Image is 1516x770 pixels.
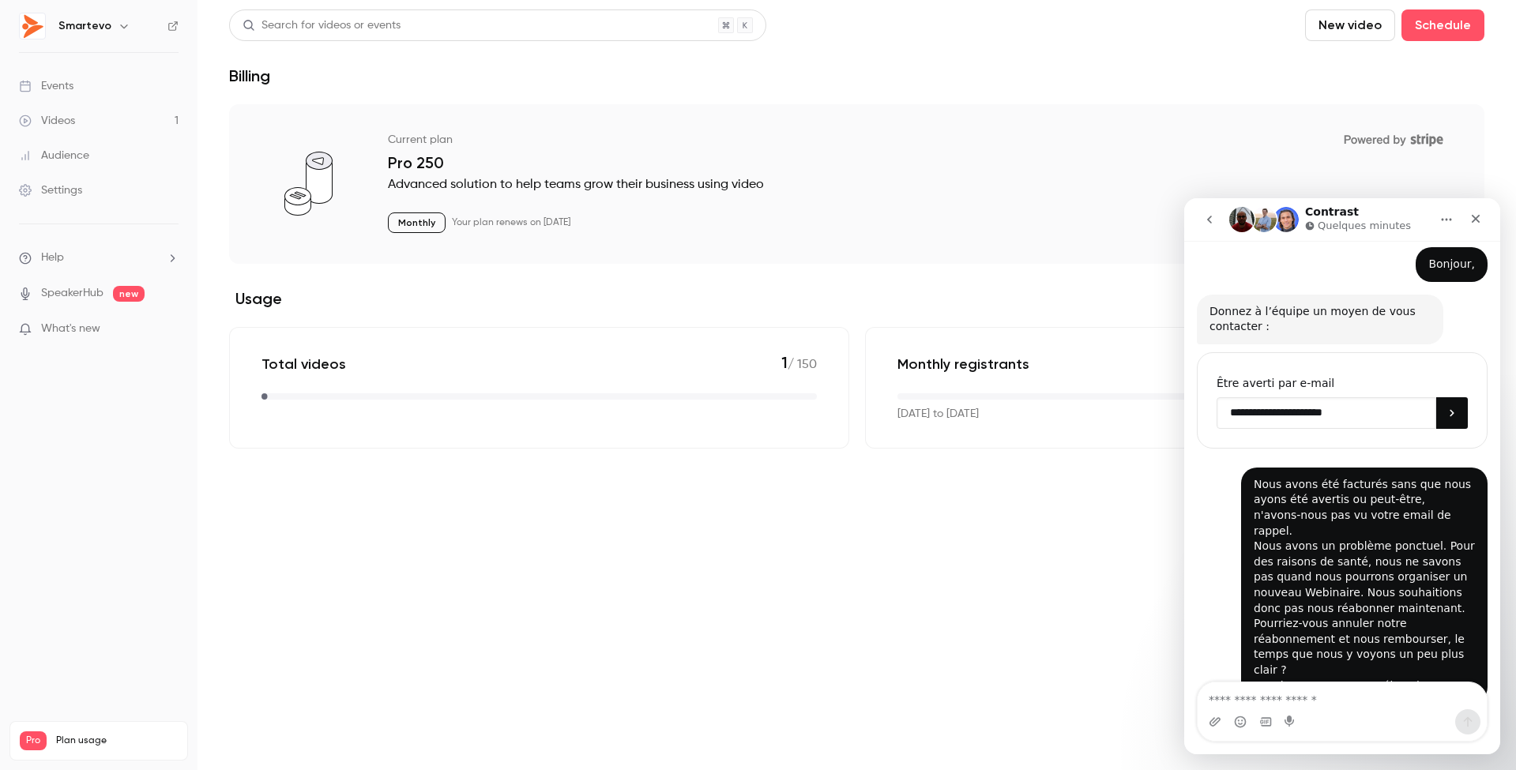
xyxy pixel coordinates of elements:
span: Pro [20,731,47,750]
a: SpeakerHub [41,285,103,302]
h2: Usage [229,289,1484,308]
p: Your plan renews on [DATE] [452,216,570,229]
li: help-dropdown-opener [19,250,179,266]
span: 1 [781,353,788,372]
div: Videos [19,113,75,129]
span: Plan usage [56,734,178,747]
p: Total videos [261,355,346,374]
p: / 150 [781,353,817,374]
div: Audience [19,148,89,163]
p: Monthly [388,212,446,233]
section: billing [229,104,1484,449]
img: Smartevo [20,13,45,39]
span: What's new [41,321,100,337]
p: Advanced solution to help teams grow their business using video [388,175,1453,194]
button: New video [1305,9,1395,41]
p: Current plan [388,132,453,148]
p: Monthly registrants [897,355,1029,374]
p: [DATE] to [DATE] [897,406,979,423]
div: Settings [19,182,82,198]
span: Help [41,250,64,266]
h6: Smartevo [58,18,111,34]
span: new [113,286,145,302]
button: Schedule [1401,9,1484,41]
iframe: Intercom live chat [1184,198,1500,754]
div: Events [19,78,73,94]
div: Search for videos or events [243,17,401,34]
h1: Billing [229,66,270,85]
p: Pro 250 [388,153,1453,172]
